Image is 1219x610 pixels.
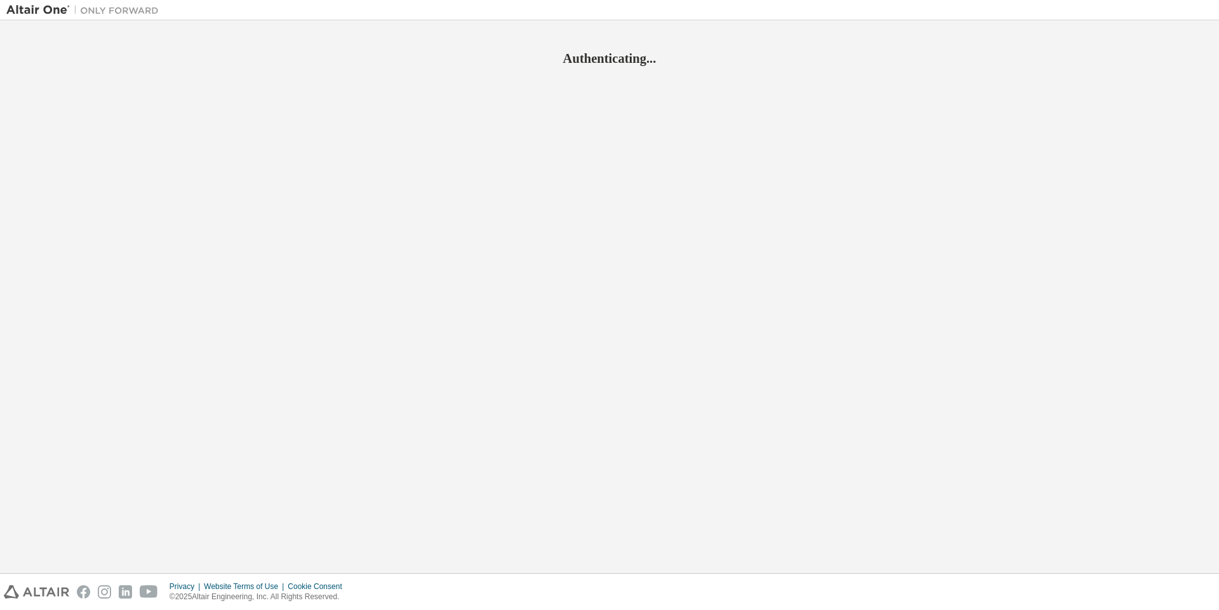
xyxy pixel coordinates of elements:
[140,585,158,599] img: youtube.svg
[77,585,90,599] img: facebook.svg
[204,581,288,592] div: Website Terms of Use
[98,585,111,599] img: instagram.svg
[170,592,350,602] p: © 2025 Altair Engineering, Inc. All Rights Reserved.
[119,585,132,599] img: linkedin.svg
[170,581,204,592] div: Privacy
[288,581,349,592] div: Cookie Consent
[4,585,69,599] img: altair_logo.svg
[6,4,165,17] img: Altair One
[6,50,1213,67] h2: Authenticating...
